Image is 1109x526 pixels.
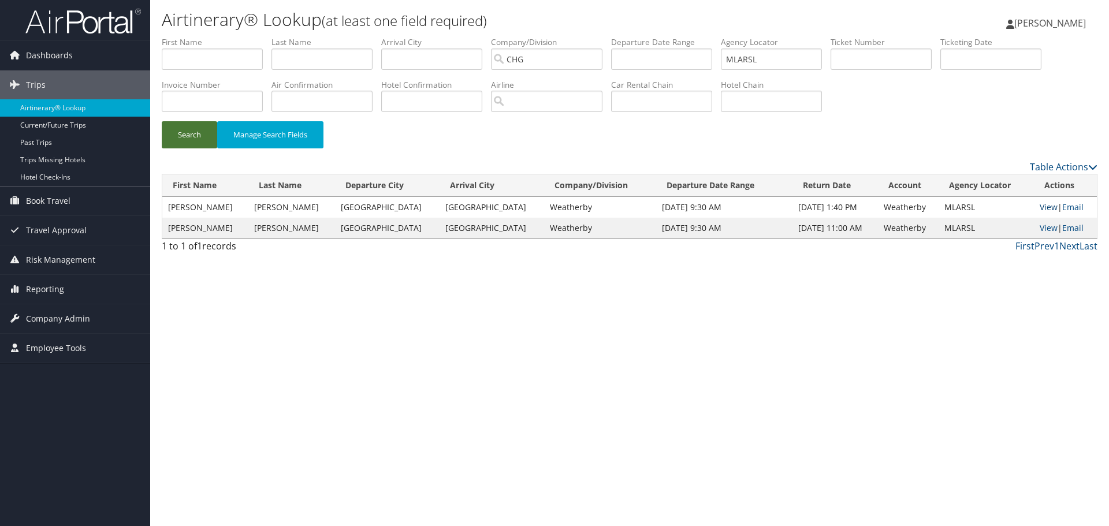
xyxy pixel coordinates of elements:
label: Airline [491,79,611,91]
a: Next [1059,240,1080,252]
label: Hotel Confirmation [381,79,491,91]
td: [PERSON_NAME] [248,218,334,238]
a: View [1040,222,1058,233]
label: Departure Date Range [611,36,721,48]
label: Company/Division [491,36,611,48]
a: [PERSON_NAME] [1006,6,1097,40]
td: [GEOGRAPHIC_DATA] [335,218,440,238]
th: Account: activate to sort column ascending [878,174,939,197]
label: Hotel Chain [721,79,831,91]
a: View [1040,202,1058,212]
td: Weatherby [878,218,939,238]
label: Invoice Number [162,79,271,91]
label: Air Confirmation [271,79,381,91]
td: [PERSON_NAME] [162,218,248,238]
span: Employee Tools [26,334,86,363]
a: Email [1062,222,1084,233]
td: [GEOGRAPHIC_DATA] [440,218,544,238]
td: [PERSON_NAME] [248,197,334,218]
td: Weatherby [544,197,657,218]
h1: Airtinerary® Lookup [162,8,786,32]
a: First [1015,240,1034,252]
td: [DATE] 9:30 AM [656,218,792,238]
button: Search [162,121,217,148]
a: 1 [1054,240,1059,252]
a: Last [1080,240,1097,252]
span: Reporting [26,275,64,304]
label: Last Name [271,36,381,48]
a: Email [1062,202,1084,212]
label: Ticketing Date [940,36,1050,48]
td: [PERSON_NAME] [162,197,248,218]
label: Agency Locator [721,36,831,48]
a: Prev [1034,240,1054,252]
td: MLARSL [939,218,1034,238]
td: | [1034,218,1097,238]
th: Arrival City: activate to sort column ascending [440,174,544,197]
td: [DATE] 9:30 AM [656,197,792,218]
span: Travel Approval [26,216,87,245]
th: Company/Division [544,174,657,197]
td: [GEOGRAPHIC_DATA] [335,197,440,218]
th: Return Date: activate to sort column ascending [792,174,878,197]
td: | [1034,197,1097,218]
img: airportal-logo.png [25,8,141,35]
th: Last Name: activate to sort column ascending [248,174,334,197]
th: First Name: activate to sort column ascending [162,174,248,197]
td: [GEOGRAPHIC_DATA] [440,197,544,218]
label: Car Rental Chain [611,79,721,91]
a: Table Actions [1030,161,1097,173]
button: Manage Search Fields [217,121,323,148]
td: Weatherby [544,218,657,238]
span: Risk Management [26,245,95,274]
span: Company Admin [26,304,90,333]
th: Agency Locator: activate to sort column ascending [939,174,1034,197]
span: Dashboards [26,41,73,70]
div: 1 to 1 of records [162,239,383,259]
th: Actions [1034,174,1097,197]
td: [DATE] 1:40 PM [792,197,878,218]
label: First Name [162,36,271,48]
label: Arrival City [381,36,491,48]
span: Book Travel [26,186,70,215]
span: [PERSON_NAME] [1014,17,1086,29]
td: [DATE] 11:00 AM [792,218,878,238]
td: Weatherby [878,197,939,218]
td: MLARSL [939,197,1034,218]
label: Ticket Number [831,36,940,48]
span: Trips [26,70,46,99]
th: Departure Date Range: activate to sort column ascending [656,174,792,197]
small: (at least one field required) [322,11,487,30]
span: 1 [197,240,202,252]
th: Departure City: activate to sort column ascending [335,174,440,197]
